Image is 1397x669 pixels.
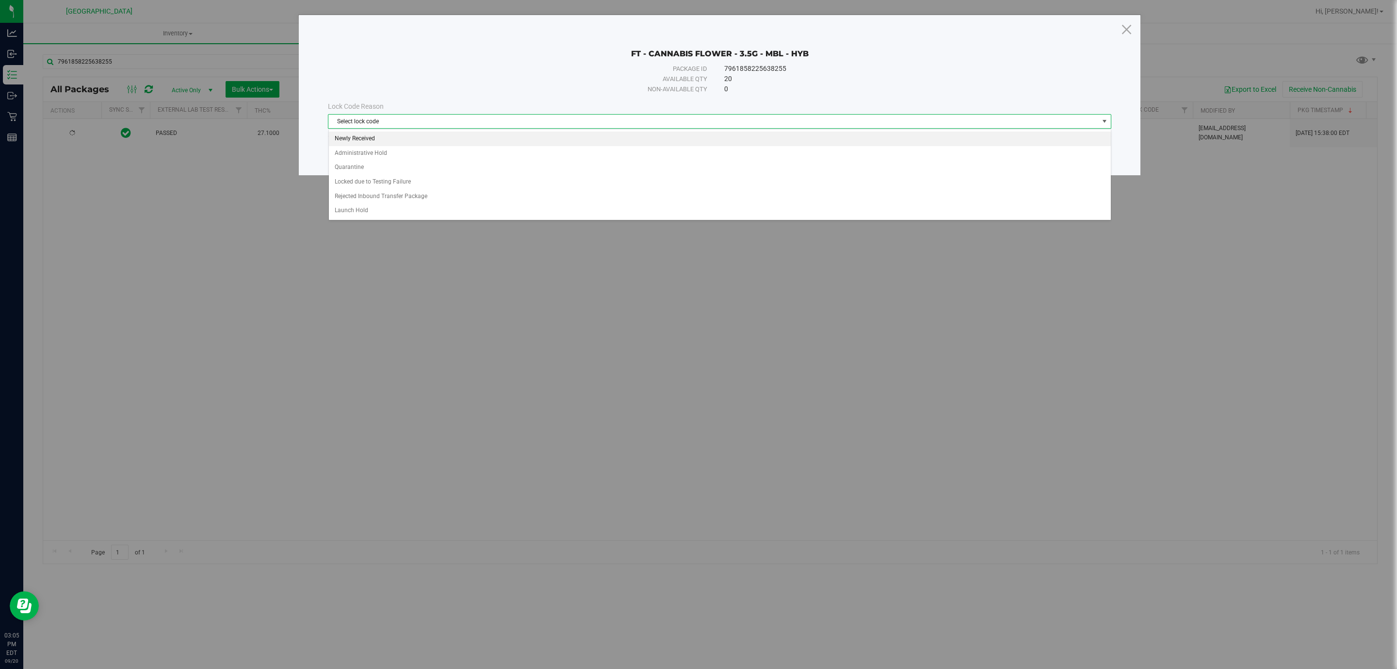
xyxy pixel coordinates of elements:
span: Select lock code [328,115,1099,128]
div: Available qty [362,74,707,84]
li: Locked due to Testing Failure [329,175,1111,189]
div: 0 [724,84,1077,94]
div: 20 [724,74,1077,84]
div: Non-available qty [362,84,707,94]
li: Administrative Hold [329,146,1111,161]
li: Newly Received [329,132,1111,146]
div: Package ID [362,64,707,74]
li: Quarantine [329,160,1111,175]
iframe: Resource center [10,591,39,620]
span: Lock Code Reason [328,102,384,110]
li: Launch Hold [329,203,1111,218]
li: Rejected Inbound Transfer Package [329,189,1111,204]
div: FT - CANNABIS FLOWER - 3.5G - MBL - HYB [328,34,1111,59]
div: 7961858225638255 [724,64,1077,74]
span: select [1099,115,1111,128]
